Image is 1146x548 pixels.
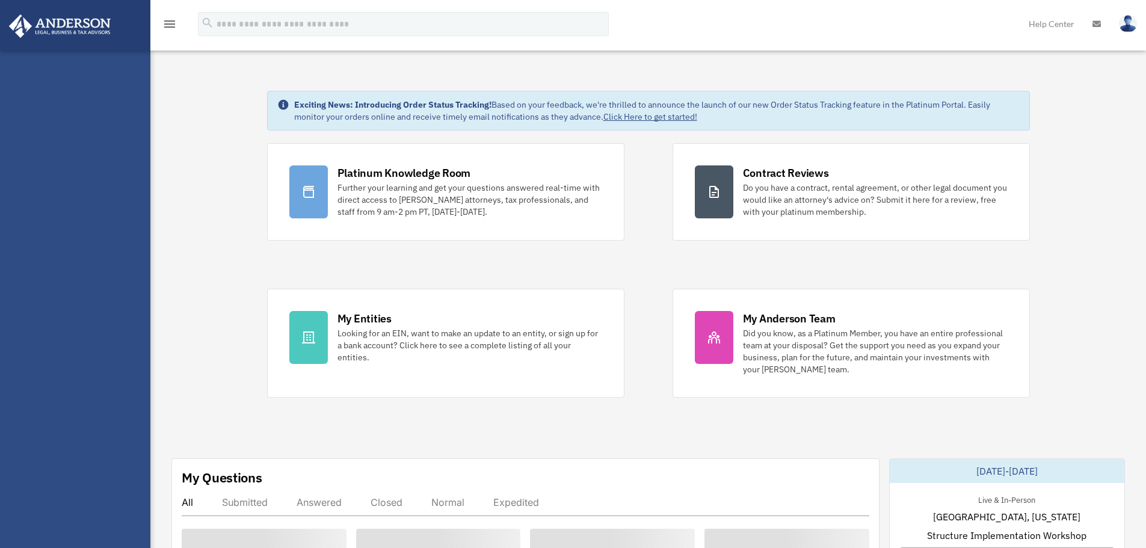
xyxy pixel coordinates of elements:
[743,327,1008,375] div: Did you know, as a Platinum Member, you have an entire professional team at your disposal? Get th...
[294,99,1020,123] div: Based on your feedback, we're thrilled to announce the launch of our new Order Status Tracking fe...
[743,165,829,180] div: Contract Reviews
[743,182,1008,218] div: Do you have a contract, rental agreement, or other legal document you would like an attorney's ad...
[673,143,1030,241] a: Contract Reviews Do you have a contract, rental agreement, or other legal document you would like...
[371,496,402,508] div: Closed
[337,165,471,180] div: Platinum Knowledge Room
[927,528,1086,543] span: Structure Implementation Workshop
[493,496,539,508] div: Expedited
[297,496,342,508] div: Answered
[182,469,262,487] div: My Questions
[267,143,624,241] a: Platinum Knowledge Room Further your learning and get your questions answered real-time with dire...
[162,17,177,31] i: menu
[337,182,602,218] div: Further your learning and get your questions answered real-time with direct access to [PERSON_NAM...
[162,21,177,31] a: menu
[182,496,193,508] div: All
[5,14,114,38] img: Anderson Advisors Platinum Portal
[969,493,1045,505] div: Live & In-Person
[337,327,602,363] div: Looking for an EIN, want to make an update to an entity, or sign up for a bank account? Click her...
[201,16,214,29] i: search
[603,111,697,122] a: Click Here to get started!
[431,496,464,508] div: Normal
[337,311,392,326] div: My Entities
[743,311,836,326] div: My Anderson Team
[673,289,1030,398] a: My Anderson Team Did you know, as a Platinum Member, you have an entire professional team at your...
[222,496,268,508] div: Submitted
[933,510,1080,524] span: [GEOGRAPHIC_DATA], [US_STATE]
[1119,15,1137,32] img: User Pic
[294,99,491,110] strong: Exciting News: Introducing Order Status Tracking!
[890,459,1124,483] div: [DATE]-[DATE]
[267,289,624,398] a: My Entities Looking for an EIN, want to make an update to an entity, or sign up for a bank accoun...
